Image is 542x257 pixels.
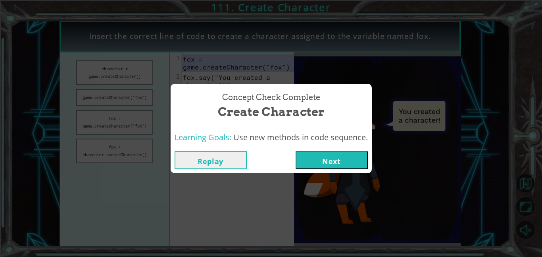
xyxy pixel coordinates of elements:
div: Options [3,32,539,39]
div: Sign out [3,39,539,46]
button: Next [296,151,368,169]
span: Create Character [218,103,325,120]
span: Learning Goals: [175,132,231,143]
div: Delete [3,25,539,32]
span: Use new methods in code sequence. [233,132,368,143]
button: Replay [175,151,247,169]
span: Concept Check Complete [222,92,320,103]
div: Sort New > Old [3,10,539,17]
div: Move To ... [3,53,539,60]
div: Move To ... [3,17,539,25]
div: Rename [3,46,539,53]
div: Sort A > Z [3,3,539,10]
